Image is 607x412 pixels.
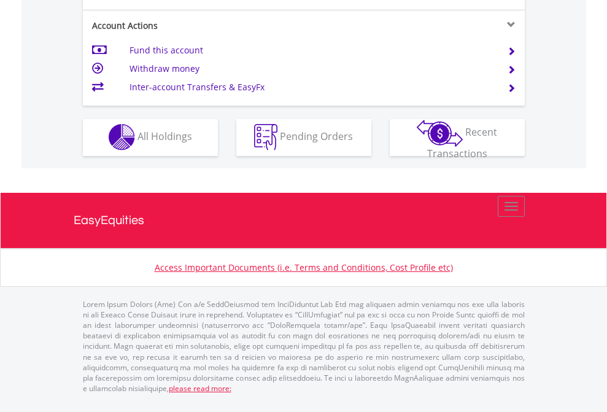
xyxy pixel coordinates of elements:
[130,78,492,96] td: Inter-account Transfers & EasyFx
[417,120,463,147] img: transactions-zar-wht.png
[236,119,371,156] button: Pending Orders
[155,262,453,273] a: Access Important Documents (i.e. Terms and Conditions, Cost Profile etc)
[83,299,525,394] p: Lorem Ipsum Dolors (Ame) Con a/e SeddOeiusmod tem InciDiduntut Lab Etd mag aliquaen admin veniamq...
[74,193,534,248] a: EasyEquities
[280,130,353,143] span: Pending Orders
[427,125,498,160] span: Recent Transactions
[169,383,231,394] a: please read more:
[130,60,492,78] td: Withdraw money
[83,20,304,32] div: Account Actions
[254,124,277,150] img: pending_instructions-wht.png
[390,119,525,156] button: Recent Transactions
[137,130,192,143] span: All Holdings
[109,124,135,150] img: holdings-wht.png
[83,119,218,156] button: All Holdings
[130,41,492,60] td: Fund this account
